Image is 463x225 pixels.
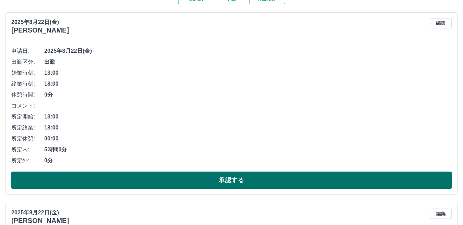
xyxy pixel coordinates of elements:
h3: [PERSON_NAME] [11,217,69,225]
span: 出勤区分: [11,58,44,66]
button: 編集 [430,209,452,219]
span: 所定内: [11,146,44,154]
p: 2025年8月22日(金) [11,18,69,26]
span: 所定終業: [11,124,44,132]
span: 所定開始: [11,113,44,121]
span: 13:00 [44,113,452,121]
h3: [PERSON_NAME] [11,26,69,34]
span: 18:00 [44,80,452,88]
span: 終業時刻: [11,80,44,88]
span: 申請日: [11,47,44,55]
span: 所定外: [11,157,44,165]
span: 始業時刻: [11,69,44,77]
span: 2025年8月22日(金) [44,47,452,55]
span: 所定休憩: [11,135,44,143]
span: 休憩時間: [11,91,44,99]
span: 18:00 [44,124,452,132]
button: 編集 [430,18,452,28]
span: 5時間0分 [44,146,452,154]
span: 0分 [44,157,452,165]
span: 13:00 [44,69,452,77]
span: コメント: [11,102,44,110]
span: 00:00 [44,135,452,143]
span: 出勤 [44,58,452,66]
button: 承認する [11,172,452,189]
span: 0分 [44,91,452,99]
